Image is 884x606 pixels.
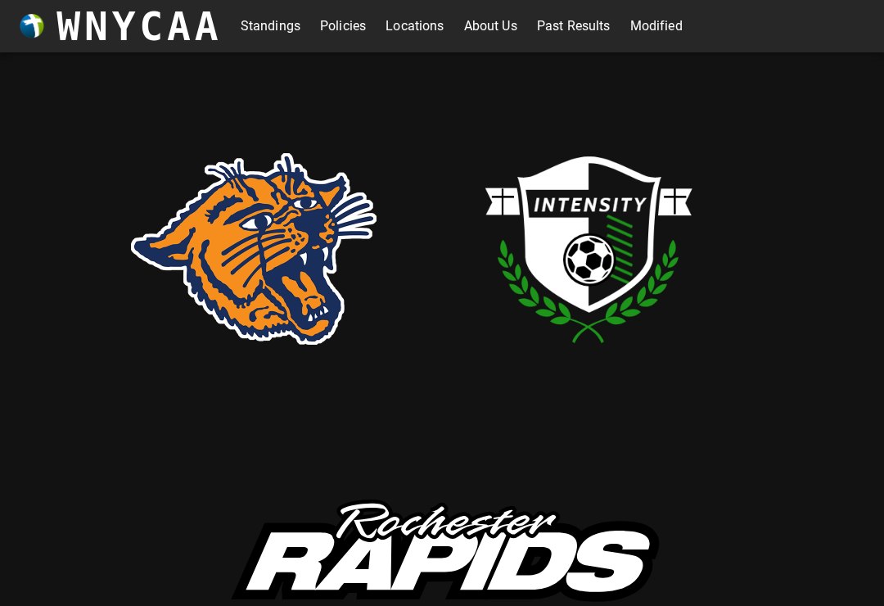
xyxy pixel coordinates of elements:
a: Policies [320,13,366,39]
img: rsd.png [131,153,377,345]
img: wnycaaBall.png [20,14,44,38]
a: Standings [241,13,300,39]
a: About Us [464,13,517,39]
img: intensity.png [426,85,753,413]
h3: WNYCAA [56,3,222,49]
a: Past Results [537,13,611,39]
a: Modified [630,13,683,39]
a: Locations [386,13,444,39]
